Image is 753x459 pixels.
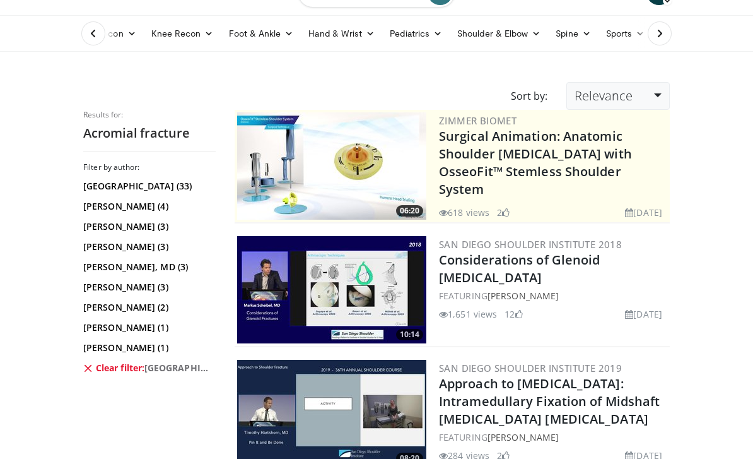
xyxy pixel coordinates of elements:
[396,329,423,340] span: 10:14
[83,261,213,273] a: [PERSON_NAME], MD (3)
[450,21,548,46] a: Shoulder & Elbow
[548,21,598,46] a: Spine
[237,236,426,343] a: 10:14
[566,82,670,110] a: Relevance
[497,206,510,219] li: 2
[439,289,667,302] div: FEATURING
[439,431,667,444] div: FEATURING
[237,236,426,343] img: 40fc5a5f-5009-479a-922a-5d02e03b4474.300x170_q85_crop-smart_upscale.jpg
[439,251,600,286] a: Considerations of Glenoid [MEDICAL_DATA]
[382,21,450,46] a: Pediatrics
[439,114,517,127] a: Zimmer Biomet
[83,301,213,314] a: [PERSON_NAME] (2)
[83,125,216,141] h2: Acromial fracture
[487,290,559,302] a: [PERSON_NAME]
[439,238,622,251] a: San Diego Shoulder Institute 2018
[439,128,632,198] a: Surgical Animation: Anatomic Shoulder [MEDICAL_DATA] with OsseoFit™ Stemless Shoulder System
[83,362,213,374] a: Clear filter:[GEOGRAPHIC_DATA]
[396,205,423,217] span: 06:20
[83,342,213,354] a: [PERSON_NAME] (1)
[144,362,213,374] span: [GEOGRAPHIC_DATA]
[625,307,662,321] li: [DATE]
[237,112,426,220] img: 84e7f812-2061-4fff-86f6-cdff29f66ef4.300x170_q85_crop-smart_upscale.jpg
[83,220,213,233] a: [PERSON_NAME] (3)
[487,431,559,443] a: [PERSON_NAME]
[144,21,221,46] a: Knee Recon
[83,281,213,294] a: [PERSON_NAME] (3)
[575,87,633,104] span: Relevance
[598,21,653,46] a: Sports
[237,112,426,220] a: 06:20
[83,321,213,334] a: [PERSON_NAME] (1)
[501,82,557,110] div: Sort by:
[625,206,662,219] li: [DATE]
[439,206,489,219] li: 618 views
[505,307,522,321] li: 12
[301,21,382,46] a: Hand & Wrist
[221,21,301,46] a: Foot & Ankle
[439,307,497,321] li: 1,651 views
[439,362,622,374] a: San Diego Shoulder Institute 2019
[83,241,213,253] a: [PERSON_NAME] (3)
[83,180,213,193] a: [GEOGRAPHIC_DATA] (33)
[83,200,213,213] a: [PERSON_NAME] (4)
[439,375,660,427] a: Approach to [MEDICAL_DATA]: Intramedullary Fixation of Midshaft [MEDICAL_DATA] [MEDICAL_DATA]
[83,162,216,172] h3: Filter by author:
[83,110,216,120] p: Results for:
